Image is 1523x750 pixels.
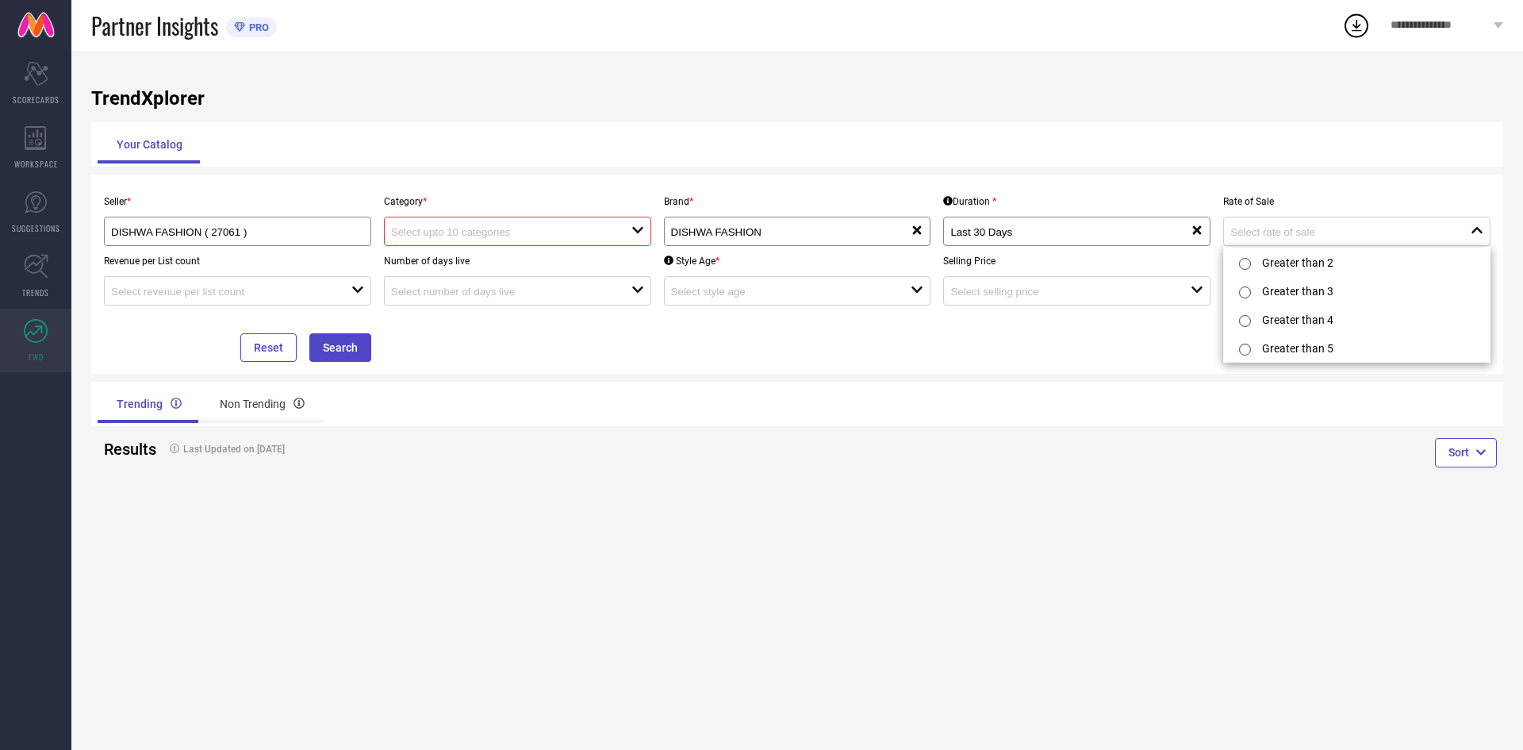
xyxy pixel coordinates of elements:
[943,256,1210,267] p: Selling Price
[111,286,328,298] input: Select revenue per list count
[950,224,1191,239] div: Last 30 Days
[91,10,218,42] span: Partner Insights
[1223,196,1490,207] p: Rate of Sale
[671,226,888,238] input: Select brands
[91,87,1503,110] h1: TrendXplorer
[671,286,888,298] input: Select style age
[104,256,371,267] p: Revenue per List count
[98,385,201,423] div: Trending
[1230,226,1447,238] input: Select rate of sale
[1224,276,1490,305] li: Greater than 3
[1224,333,1490,362] li: Greater than 5
[309,333,371,362] button: Search
[240,333,297,362] button: Reset
[950,286,1167,298] input: Select selling price
[950,226,1167,238] input: Select Duration
[1224,305,1490,333] li: Greater than 4
[98,125,201,163] div: Your Catalog
[245,21,269,33] span: PRO
[391,286,608,298] input: Select number of days live
[1435,438,1497,467] button: Sort
[14,158,58,170] span: WORKSPACE
[111,224,364,239] div: DISHWA FASHION ( 27061 )
[1224,248,1490,276] li: Greater than 2
[22,287,49,298] span: TRENDS
[111,226,339,238] input: Select seller
[384,256,651,267] p: Number of days live
[943,196,996,207] div: Duration
[1342,11,1371,40] div: Open download list
[201,385,324,423] div: Non Trending
[104,196,371,207] p: Seller
[664,196,931,207] p: Brand
[162,444,727,455] h4: Last Updated on [DATE]
[671,224,911,239] div: DISHWA FASHION
[12,222,60,234] span: SUGGESTIONS
[104,440,149,459] h2: Results
[13,94,59,106] span: SCORECARDS
[664,256,719,267] div: Style Age
[29,351,44,363] span: FWD
[384,196,651,207] p: Category
[391,226,608,238] input: Select upto 10 categories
